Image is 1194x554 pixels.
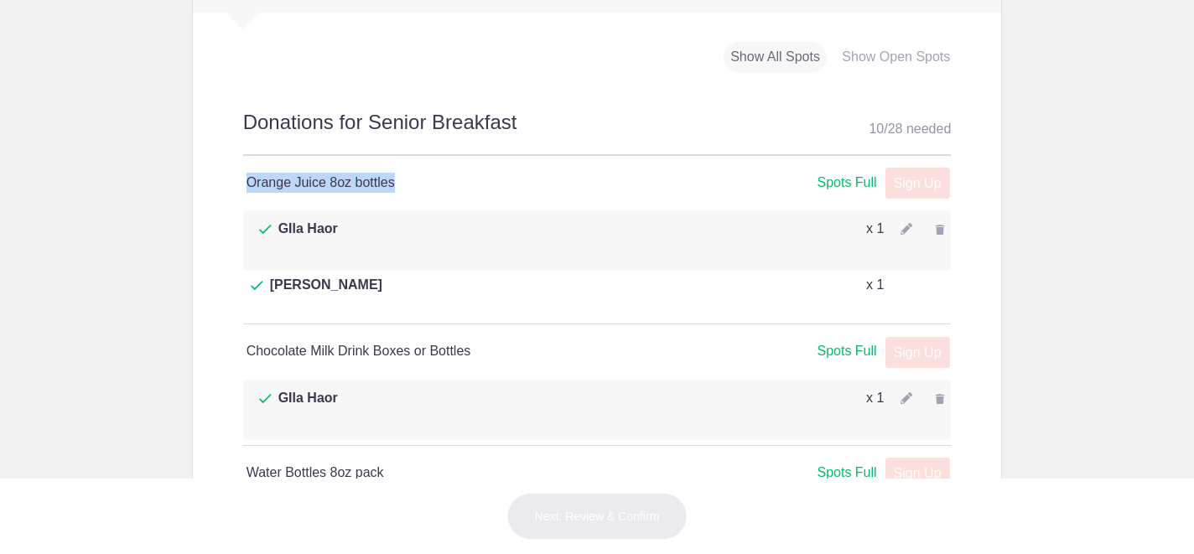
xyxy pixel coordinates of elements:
div: Spots Full [817,341,876,362]
img: Trash gray [935,225,945,235]
h4: Water Bottles 8oz pack [247,463,597,483]
p: x 1 [866,275,884,295]
span: GIla Haor [278,388,338,428]
button: Next: Review & Confirm [507,493,688,540]
img: Check dark green [251,281,263,291]
div: Show Open Spots [835,42,957,73]
img: Pencil gray [901,223,912,235]
h4: Chocolate Milk Drink Boxes or Bottles [247,341,597,361]
img: Pencil gray [901,392,912,404]
h4: Orange Juice 8oz bottles [247,173,597,193]
p: x 1 [866,219,884,239]
img: Check dark green [259,225,272,235]
div: Show All Spots [724,42,827,73]
div: 10 28 needed [869,116,951,142]
span: GIla Haor [278,219,338,259]
img: Trash gray [935,394,945,404]
h2: Donations for Senior Breakfast [243,108,952,156]
p: x 1 [866,388,884,408]
img: Check dark green [259,394,272,404]
span: [PERSON_NAME] [270,275,382,315]
div: Spots Full [817,173,876,194]
span: / [884,122,887,136]
div: Spots Full [817,463,876,484]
